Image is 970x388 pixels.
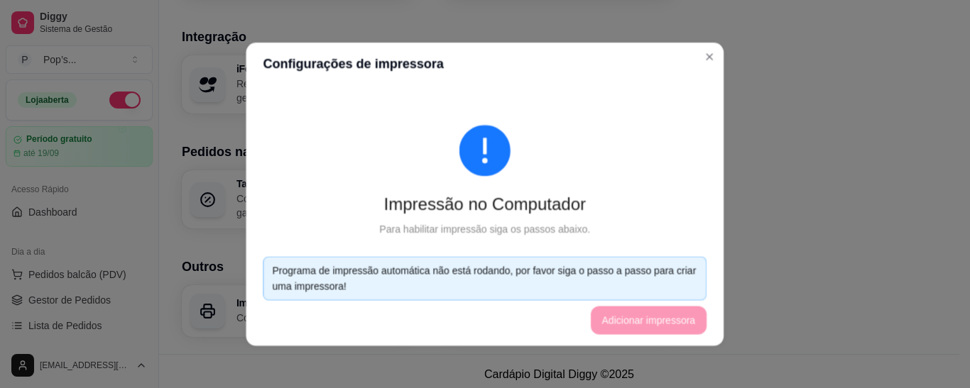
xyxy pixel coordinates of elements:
span: exclamation-circle [459,125,511,176]
div: Para habilitar impressão siga os passos abaixo. [286,221,685,237]
button: Close [698,45,721,68]
div: Programa de impressão automática não está rodando, por favor siga o passo a passo para criar uma ... [273,262,698,294]
div: Impressão no Computador [286,193,685,216]
header: Configurações de impressora [246,43,724,85]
